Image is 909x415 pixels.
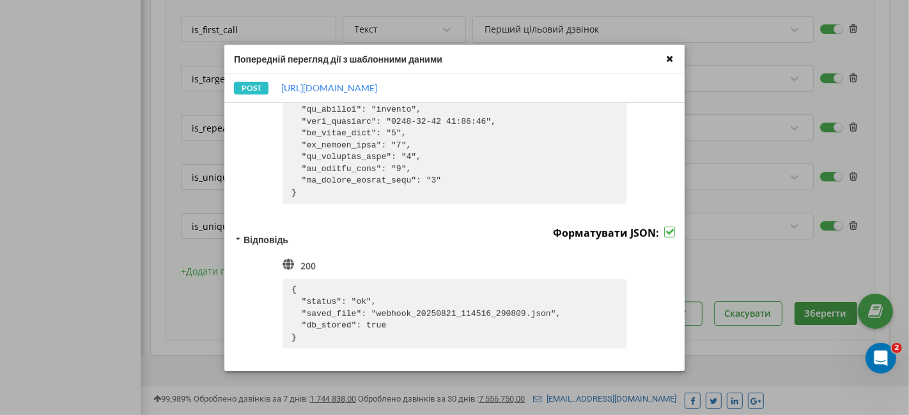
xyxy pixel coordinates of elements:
iframe: Intercom live chat [866,343,896,373]
div: POST [234,81,268,94]
label: Форматувати JSON: [553,226,659,240]
div: Попередній перегляд дії з шаблонними даними [234,52,675,64]
a: [URL][DOMAIN_NAME] [281,81,377,93]
pre: { "status": "ok", "saved_file": "webhook_20250821_114516_290809.json", "db_stored": true } [283,279,626,349]
span: 2 [892,343,902,353]
div: Відповідь [244,233,288,245]
div: 200 [300,259,316,271]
